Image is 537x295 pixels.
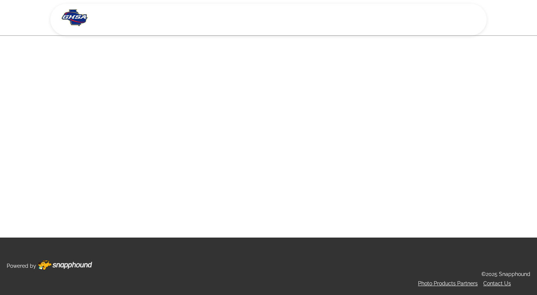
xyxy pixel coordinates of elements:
[62,9,88,26] img: Snapphound Logo
[418,280,478,286] a: Photo Products Partners
[481,270,530,279] p: ©2025 Snapphound
[38,260,92,270] img: Footer
[483,280,511,286] a: Contact Us
[7,261,36,271] p: Powered by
